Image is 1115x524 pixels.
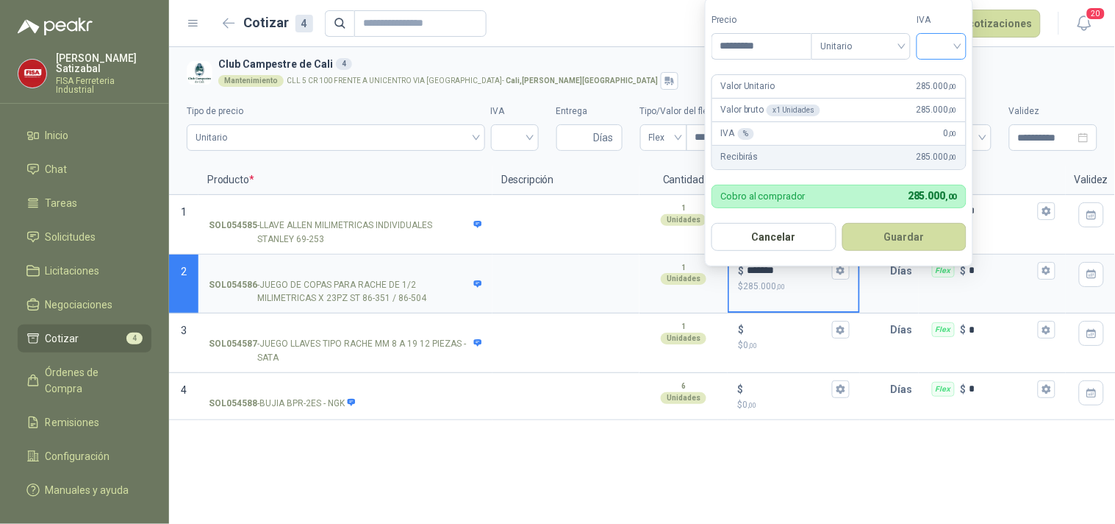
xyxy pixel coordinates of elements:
[681,321,686,333] p: 1
[46,229,96,245] span: Solicitudes
[18,358,151,403] a: Órdenes de Compra
[594,125,614,150] span: Días
[218,75,284,87] div: Mantenimiento
[46,161,68,177] span: Chat
[961,322,967,338] p: $
[681,262,686,274] p: 1
[747,265,829,276] input: $$285.000,00
[743,340,757,350] span: 0
[1038,380,1055,398] button: Flex $
[832,380,850,398] button: $$0,00
[916,103,957,117] span: 285.000
[46,364,137,397] span: Órdenes de Compra
[492,166,639,195] p: Descripción
[948,106,957,114] span: ,00
[209,384,482,395] input: SOL054588-BUJIA BPR-2ES - NGK
[46,263,100,279] span: Licitaciones
[948,153,957,161] span: ,00
[743,400,757,410] span: 0
[932,322,955,337] div: Flex
[18,442,151,470] a: Configuración
[832,262,850,280] button: $$285.000,00
[820,35,902,57] span: Unitario
[891,315,919,344] p: Días
[18,476,151,504] a: Manuales y ayuda
[948,82,957,91] span: ,00
[945,192,957,202] span: ,00
[181,266,187,277] span: 2
[738,398,850,412] p: $
[18,155,151,183] a: Chat
[287,77,658,85] p: CLL 5 CR 100 FRENTE A UNICENTRO VIA [GEOGRAPHIC_DATA] -
[1038,202,1055,220] button: Flex $
[721,150,759,164] p: Recibirás
[18,257,151,285] a: Licitaciones
[209,219,482,247] p: - LLAVE ALLEN MILIMETRICAS INDIVIDUALES STANLEY 69-253
[649,127,678,149] span: Flex
[721,103,820,117] p: Valor bruto
[218,56,1091,72] h3: Club Campestre de Cali
[961,263,967,279] p: $
[776,283,785,291] span: ,00
[842,223,967,251] button: Guardar
[46,482,129,498] span: Manuales y ayuda
[18,60,46,88] img: Company Logo
[18,291,151,319] a: Negociaciones
[46,414,100,431] span: Remisiones
[969,205,1035,216] input: Flex $
[743,281,785,291] span: 285.000
[661,392,706,404] div: Unidades
[919,166,1066,195] p: Flete
[738,322,744,338] p: $
[46,127,69,144] span: Inicio
[209,397,257,411] strong: SOL054588
[18,189,151,217] a: Tareas
[738,280,850,294] p: $
[18,223,151,251] a: Solicitudes
[661,333,706,344] div: Unidades
[917,13,967,27] label: IVA
[506,77,658,85] strong: Cali , [PERSON_NAME][GEOGRAPHIC_DATA]
[932,382,955,397] div: Flex
[681,380,686,392] p: 6
[56,77,151,94] p: FISA Ferreteria Industrial
[46,330,79,347] span: Cotizar
[556,105,623,118] label: Entrega
[721,191,806,201] p: Cobro al comprador
[1086,7,1106,21] span: 20
[196,127,476,149] span: Unitario
[891,256,919,286] p: Días
[1038,262,1055,280] button: Flex $
[747,325,829,336] input: $$0,00
[738,128,755,140] div: %
[181,206,187,218] span: 1
[738,339,850,353] p: $
[711,13,811,27] label: Precio
[244,13,313,33] h2: Cotizar
[639,166,728,195] p: Cantidad
[916,150,957,164] span: 285.000
[1071,10,1097,37] button: 20
[18,325,151,353] a: Cotizar4
[46,195,78,211] span: Tareas
[209,278,257,306] strong: SOL054586
[198,166,492,195] p: Producto
[721,79,775,93] p: Valor Unitario
[209,397,356,411] p: - BUJIA BPR-2ES - NGK
[18,408,151,436] a: Remisiones
[721,127,754,141] p: IVA
[661,273,706,285] div: Unidades
[681,202,686,214] p: 1
[46,297,113,313] span: Negociaciones
[748,341,757,350] span: ,00
[18,18,93,35] img: Logo peakr
[126,333,143,344] span: 4
[908,190,957,202] span: 285.000
[336,58,352,70] div: 4
[944,127,957,141] span: 0
[209,325,482,336] input: SOL054587-JUEGO LLAVES TIPO RACHE MM 8 A 19 12 PIEZAS - SATA
[56,53,151,74] p: [PERSON_NAME] Satizabal
[640,105,924,118] label: Tipo/Valor del flete
[181,384,187,396] span: 4
[18,121,151,149] a: Inicio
